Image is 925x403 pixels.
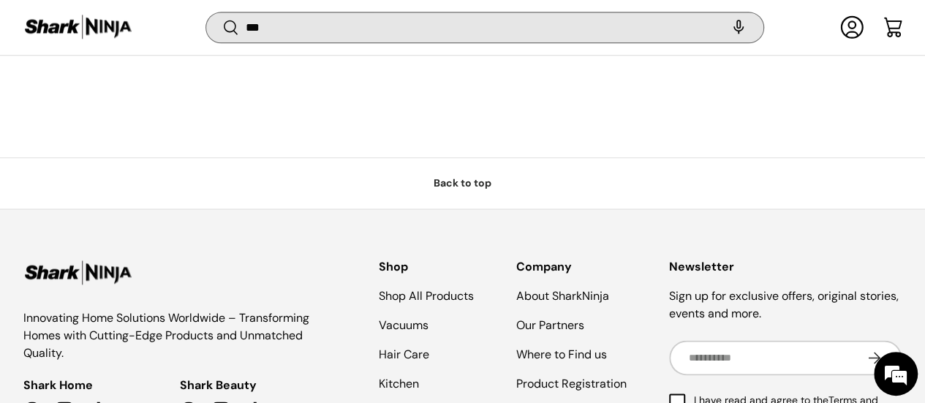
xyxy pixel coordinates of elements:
[669,258,902,276] h2: Newsletter
[23,377,93,394] span: Shark Home
[516,376,627,391] a: Product Registration
[516,347,607,362] a: Where to Find us
[379,317,428,333] a: Vacuums
[76,82,246,101] div: Chat with us now
[516,317,584,333] a: Our Partners
[23,309,336,362] p: Innovating Home Solutions Worldwide – Transforming Homes with Cutting-Edge Products and Unmatched...
[85,113,202,260] span: We're online!
[379,347,429,362] a: Hair Care
[23,13,133,42] img: Shark Ninja Philippines
[7,257,279,308] textarea: Type your message and hit 'Enter'
[379,376,419,391] a: Kitchen
[516,288,609,304] a: About SharkNinja
[669,287,902,323] p: Sign up for exclusive offers, original stories, events and more.
[379,288,474,304] a: Shop All Products
[715,12,762,44] speech-search-button: Search by voice
[240,7,275,42] div: Minimize live chat window
[180,377,257,394] span: Shark Beauty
